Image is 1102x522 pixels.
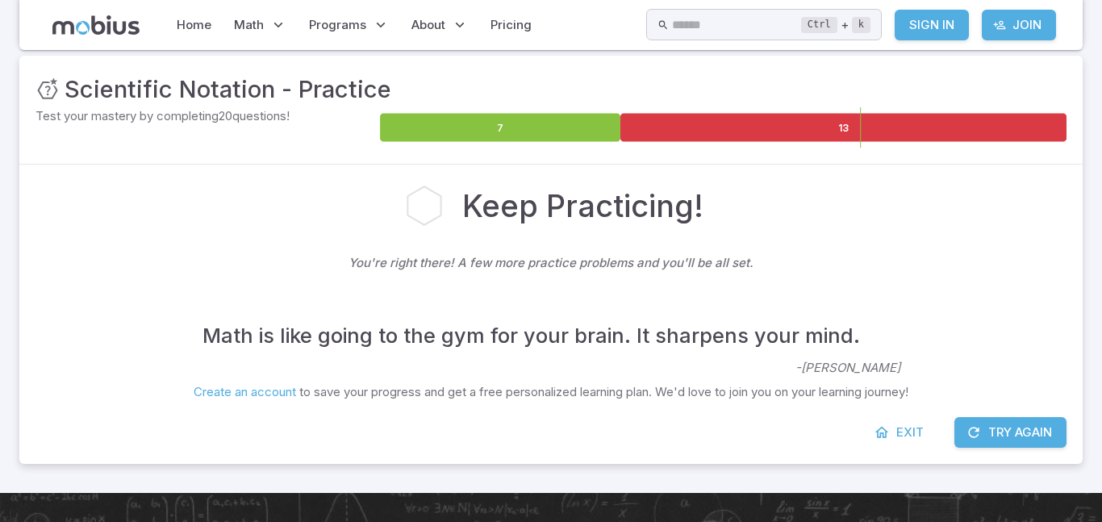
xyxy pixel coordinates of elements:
[795,294,900,377] p: - [PERSON_NAME]
[194,383,908,401] p: to save your progress and get a free personalized learning plan. We'd love to join you on your le...
[65,72,391,107] h3: Scientific Notation - Practice
[309,16,366,34] span: Programs
[852,17,870,33] kbd: k
[954,417,1067,448] button: Try Again
[194,384,296,399] a: Create an account
[801,15,870,35] div: +
[35,107,377,125] p: Test your mastery by completing 20 questions!
[866,417,935,448] a: Exit
[486,6,536,44] a: Pricing
[896,424,924,441] span: Exit
[349,238,753,288] p: You're right there! A few more practice problems and you'll be all set.
[172,6,216,44] a: Home
[895,10,969,40] a: Sign In
[982,10,1056,40] a: Join
[202,319,860,352] h4: Math is like going to the gym for your brain. It sharpens your mind.
[462,183,703,228] h2: Keep Practicing!
[801,17,837,33] kbd: Ctrl
[411,16,445,34] span: About
[234,16,264,34] span: Math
